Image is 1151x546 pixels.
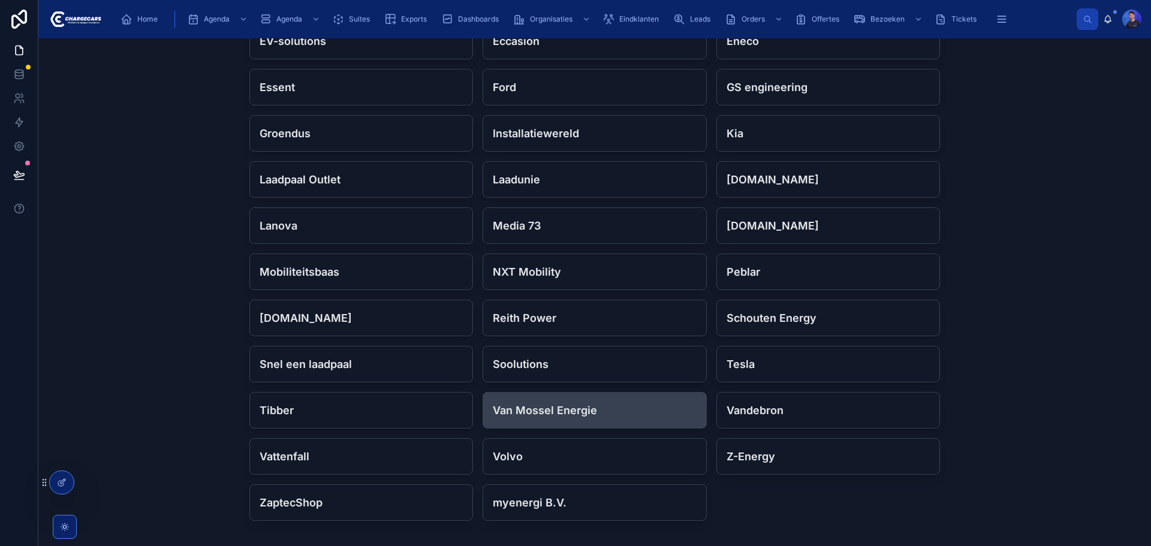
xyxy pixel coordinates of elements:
h4: Laadpaal Outlet [260,171,463,188]
a: Groendus [249,115,473,152]
h4: [DOMAIN_NAME] [727,218,930,234]
a: Orders [721,8,789,30]
a: Lanova [249,207,473,244]
h4: Tesla [727,356,930,372]
span: Leads [690,14,710,24]
h4: Peblar [727,264,930,280]
h4: NXT Mobility [493,264,696,280]
a: [DOMAIN_NAME] [716,161,940,198]
a: Tickets [931,8,985,30]
h4: Eneco [727,33,930,49]
a: Media 73 [483,207,706,244]
h4: Soolutions [493,356,696,372]
h4: Media 73 [493,218,696,234]
span: Exports [401,14,427,24]
h4: GS engineering [727,79,930,95]
h4: Vattenfall [260,448,463,464]
span: Agenda [204,14,230,24]
a: Agenda [183,8,254,30]
h4: Essent [260,79,463,95]
span: Offertes [812,14,839,24]
span: Bezoeken [870,14,905,24]
h4: ZaptecShop [260,494,463,511]
h4: Ford [493,79,696,95]
a: Agenda [256,8,326,30]
a: Eneco [716,23,940,59]
a: Reith Power [483,300,706,336]
a: Peblar [716,254,940,290]
h4: Tibber [260,402,463,418]
a: Volvo [483,438,706,475]
h4: Eccasion [493,33,696,49]
span: Tickets [951,14,977,24]
a: Vattenfall [249,438,473,475]
img: App logo [48,10,101,29]
h4: [DOMAIN_NAME] [727,171,930,188]
a: Offertes [791,8,848,30]
a: Tibber [249,392,473,429]
a: [DOMAIN_NAME] [716,207,940,244]
a: Leads [670,8,719,30]
h4: myenergi B.V. [493,494,696,511]
a: Tesla [716,346,940,382]
a: Eindklanten [599,8,667,30]
span: Suites [349,14,370,24]
h4: Reith Power [493,310,696,326]
a: Mobiliteitsbaas [249,254,473,290]
h4: Groendus [260,125,463,141]
a: Laadpaal Outlet [249,161,473,198]
span: Home [137,14,158,24]
a: Exports [381,8,435,30]
h4: Snel een laadpaal [260,356,463,372]
a: myenergi B.V. [483,484,706,521]
a: Suites [329,8,378,30]
a: NXT Mobility [483,254,706,290]
div: scrollable content [111,6,1077,32]
a: Essent [249,69,473,105]
a: [DOMAIN_NAME] [249,300,473,336]
a: Ford [483,69,706,105]
a: EV-solutions [249,23,473,59]
a: Soolutions [483,346,706,382]
a: Snel een laadpaal [249,346,473,382]
a: Schouten Energy [716,300,940,336]
a: Organisaties [510,8,596,30]
a: Z-Energy [716,438,940,475]
a: ZaptecShop [249,484,473,521]
h4: Laadunie [493,171,696,188]
h4: Kia [727,125,930,141]
h4: Vandebron [727,402,930,418]
a: Eccasion [483,23,706,59]
h4: Mobiliteitsbaas [260,264,463,280]
a: Dashboards [438,8,507,30]
h4: Lanova [260,218,463,234]
a: Installatiewereld [483,115,706,152]
a: Kia [716,115,940,152]
a: Home [117,8,166,30]
span: Eindklanten [619,14,659,24]
h4: [DOMAIN_NAME] [260,310,463,326]
h4: Van Mossel Energie [493,402,696,418]
h4: Installatiewereld [493,125,696,141]
span: Orders [742,14,765,24]
a: Bezoeken [850,8,929,30]
span: Organisaties [530,14,573,24]
h4: Schouten Energy [727,310,930,326]
span: Agenda [276,14,302,24]
a: Van Mossel Energie [483,392,706,429]
span: Dashboards [458,14,499,24]
a: GS engineering [716,69,940,105]
h4: Volvo [493,448,696,464]
a: Vandebron [716,392,940,429]
h4: EV-solutions [260,33,463,49]
h4: Z-Energy [727,448,930,464]
a: Laadunie [483,161,706,198]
